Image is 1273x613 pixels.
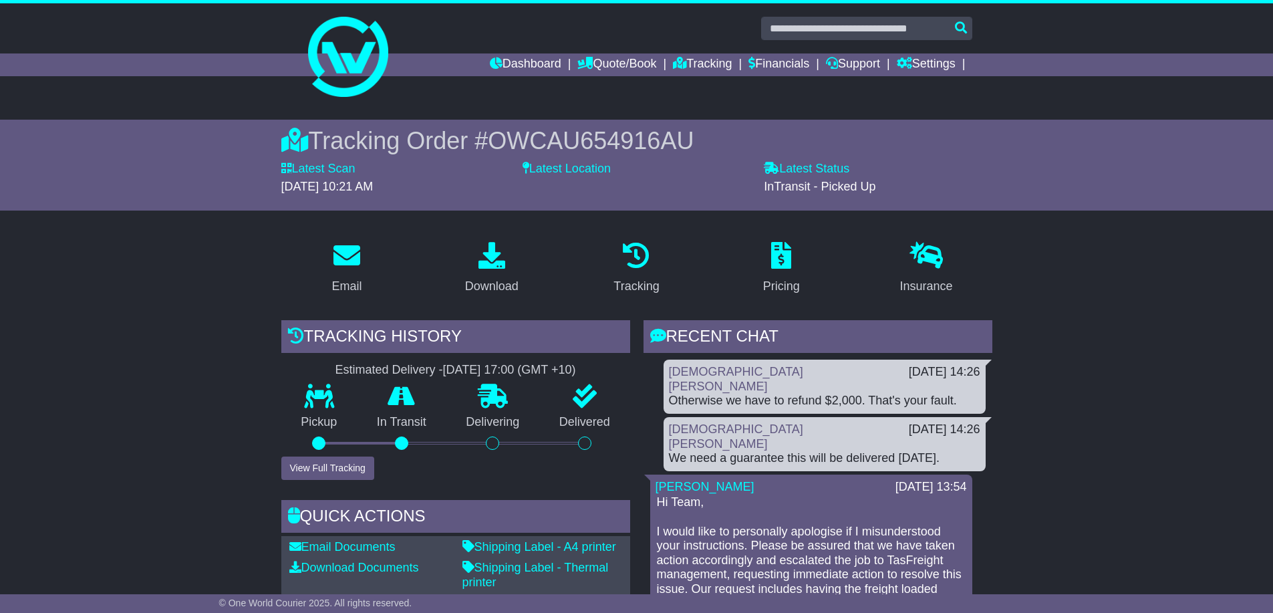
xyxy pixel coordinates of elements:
[656,480,754,493] a: [PERSON_NAME]
[289,561,419,574] a: Download Documents
[763,277,800,295] div: Pricing
[462,540,616,554] a: Shipping Label - A4 printer
[281,500,630,536] div: Quick Actions
[673,53,732,76] a: Tracking
[446,415,540,430] p: Delivering
[443,363,576,378] div: [DATE] 17:00 (GMT +10)
[281,180,374,193] span: [DATE] 10:21 AM
[456,237,527,300] a: Download
[289,540,396,554] a: Email Documents
[909,365,980,380] div: [DATE] 14:26
[577,53,656,76] a: Quote/Book
[488,127,694,154] span: OWCAU654916AU
[281,162,356,176] label: Latest Scan
[281,415,358,430] p: Pickup
[465,277,519,295] div: Download
[323,237,370,300] a: Email
[764,180,875,193] span: InTransit - Picked Up
[613,277,659,295] div: Tracking
[669,422,803,451] a: [DEMOGRAPHIC_DATA][PERSON_NAME]
[462,561,609,589] a: Shipping Label - Thermal printer
[754,237,809,300] a: Pricing
[281,363,630,378] div: Estimated Delivery -
[281,320,630,356] div: Tracking history
[891,237,962,300] a: Insurance
[748,53,809,76] a: Financials
[281,457,374,480] button: View Full Tracking
[219,598,412,608] span: © One World Courier 2025. All rights reserved.
[331,277,362,295] div: Email
[900,277,953,295] div: Insurance
[490,53,561,76] a: Dashboard
[826,53,880,76] a: Support
[669,394,980,408] div: Otherwise we have to refund $2,000. That's your fault.
[669,451,980,466] div: We need a guarantee this will be delivered [DATE].
[764,162,849,176] label: Latest Status
[605,237,668,300] a: Tracking
[895,480,967,495] div: [DATE] 13:54
[539,415,630,430] p: Delivered
[281,126,992,155] div: Tracking Order #
[357,415,446,430] p: In Transit
[523,162,611,176] label: Latest Location
[669,365,803,393] a: [DEMOGRAPHIC_DATA][PERSON_NAME]
[909,422,980,437] div: [DATE] 14:26
[897,53,956,76] a: Settings
[644,320,992,356] div: RECENT CHAT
